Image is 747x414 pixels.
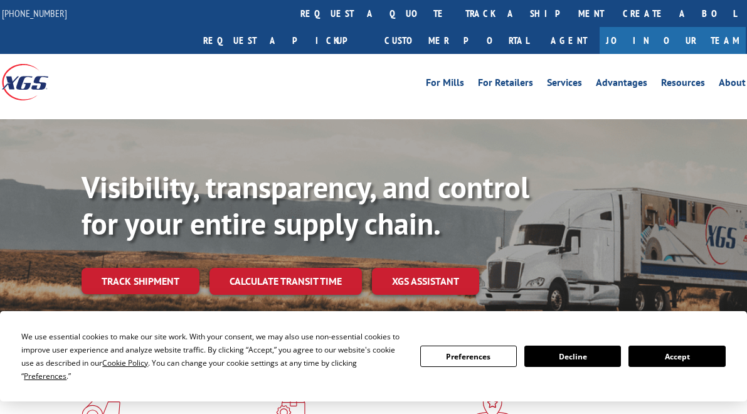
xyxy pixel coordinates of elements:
[538,27,600,54] a: Agent
[209,268,362,295] a: Calculate transit time
[24,371,66,381] span: Preferences
[2,7,67,19] a: [PHONE_NUMBER]
[478,78,533,92] a: For Retailers
[194,27,375,54] a: Request a pickup
[719,78,746,92] a: About
[524,346,621,367] button: Decline
[21,330,405,383] div: We use essential cookies to make our site work. With your consent, we may also use non-essential ...
[82,167,529,243] b: Visibility, transparency, and control for your entire supply chain.
[628,346,725,367] button: Accept
[420,346,517,367] button: Preferences
[82,268,199,294] a: Track shipment
[375,27,538,54] a: Customer Portal
[426,78,464,92] a: For Mills
[661,78,705,92] a: Resources
[600,27,746,54] a: Join Our Team
[547,78,582,92] a: Services
[372,268,479,295] a: XGS ASSISTANT
[102,358,148,368] span: Cookie Policy
[596,78,647,92] a: Advantages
